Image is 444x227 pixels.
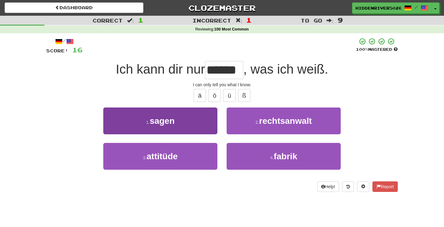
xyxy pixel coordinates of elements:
[356,5,401,11] span: HiddenRiver5026
[243,62,328,76] span: , was ich weiß.
[256,120,259,125] small: 2 .
[138,16,143,24] span: 1
[274,152,297,161] span: fabrik
[227,107,341,134] button: 2.rechtsanwalt
[338,16,343,24] span: 9
[127,18,134,23] span: :
[223,89,236,102] button: ü
[146,120,150,125] small: 1 .
[327,18,333,23] span: :
[103,143,217,170] button: 3.attitüde
[236,18,242,23] span: :
[317,181,339,192] button: Help!
[46,82,398,88] div: I can only tell you what I know.
[259,116,312,126] span: rechtsanwalt
[143,155,147,160] small: 3 .
[238,89,250,102] button: ß
[352,2,432,14] a: HiddenRiver5026 /
[103,107,217,134] button: 1.sagen
[214,27,249,31] strong: 100 Most Common
[415,5,418,9] span: /
[270,155,274,160] small: 4 .
[46,48,68,53] span: Score:
[5,2,143,13] a: Dashboard
[372,181,398,192] button: Report
[246,16,252,24] span: 1
[356,47,368,52] span: 100 %
[150,116,175,126] span: sagen
[227,143,341,170] button: 4.fabrik
[301,17,322,23] span: To go
[153,2,291,13] a: Clozemaster
[46,38,83,45] div: /
[356,47,398,52] div: Mastered
[116,62,205,76] span: Ich kann dir nur
[92,17,123,23] span: Correct
[146,152,178,161] span: attitüde
[342,181,354,192] button: Round history (alt+y)
[72,46,83,54] span: 16
[192,17,231,23] span: Incorrect
[194,89,206,102] button: ä
[208,89,221,102] button: ö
